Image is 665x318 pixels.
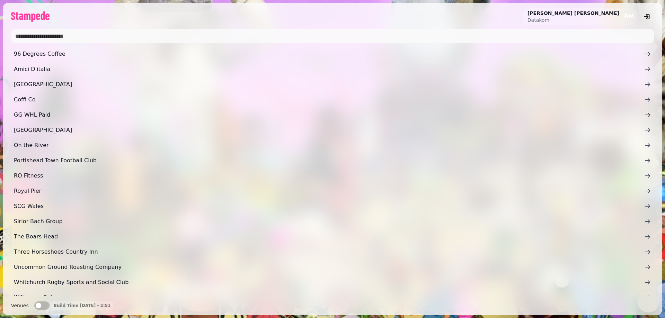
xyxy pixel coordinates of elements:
[11,199,654,213] a: SCG Wales
[11,123,654,137] a: [GEOGRAPHIC_DATA]
[637,290,659,312] iframe: Button to launch messaging window, conversation in progress
[527,17,619,24] p: Datakom
[14,248,644,256] span: Three Horseshoes Country Inn
[14,141,644,149] span: On the River
[14,96,644,104] span: Coffi Co
[11,108,654,122] a: GG WHL Paid
[14,278,644,287] span: Whitchurch Rugby Sports and Social Club
[14,263,644,271] span: Uncommon Ground Roasting Company
[14,217,644,226] span: Sirior Bach Group
[14,187,644,195] span: Royal Pier
[640,10,654,24] button: logout
[11,215,654,228] a: Sirior Bach Group
[11,47,654,61] a: 96 Degrees Coffee
[14,80,644,89] span: [GEOGRAPHIC_DATA]
[11,291,654,305] a: Willmores Cafe
[11,275,654,289] a: Whitchurch Rugby Sports and Social Club
[11,93,654,107] a: Coffi Co
[14,202,644,210] span: SCG Wales
[624,14,634,19] span: BM
[11,260,654,274] a: Uncommon Ground Roasting Company
[14,233,644,241] span: The Boars Head
[14,156,644,165] span: Portishead Town Football Club
[11,11,50,22] img: logo
[555,274,569,288] iframe: Close message
[14,172,644,180] span: RO Fitness
[11,301,29,310] label: Venues
[54,303,111,308] p: Build Time [DATE] - 2:51
[11,245,654,259] a: Three Horseshoes Country Inn
[11,138,654,152] a: On the River
[11,230,654,244] a: The Boars Head
[11,154,654,167] a: Portishead Town Football Club
[14,65,644,73] span: Amici D'italia
[14,111,644,119] span: GG WHL Paid
[14,126,644,134] span: [GEOGRAPHIC_DATA]
[11,184,654,198] a: Royal Pier
[11,62,654,76] a: Amici D'italia
[11,78,654,91] a: [GEOGRAPHIC_DATA]
[527,10,619,17] h2: [PERSON_NAME] [PERSON_NAME]
[14,293,644,302] span: Willmores Cafe
[14,50,644,58] span: 96 Degrees Coffee
[11,169,654,183] a: RO Fitness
